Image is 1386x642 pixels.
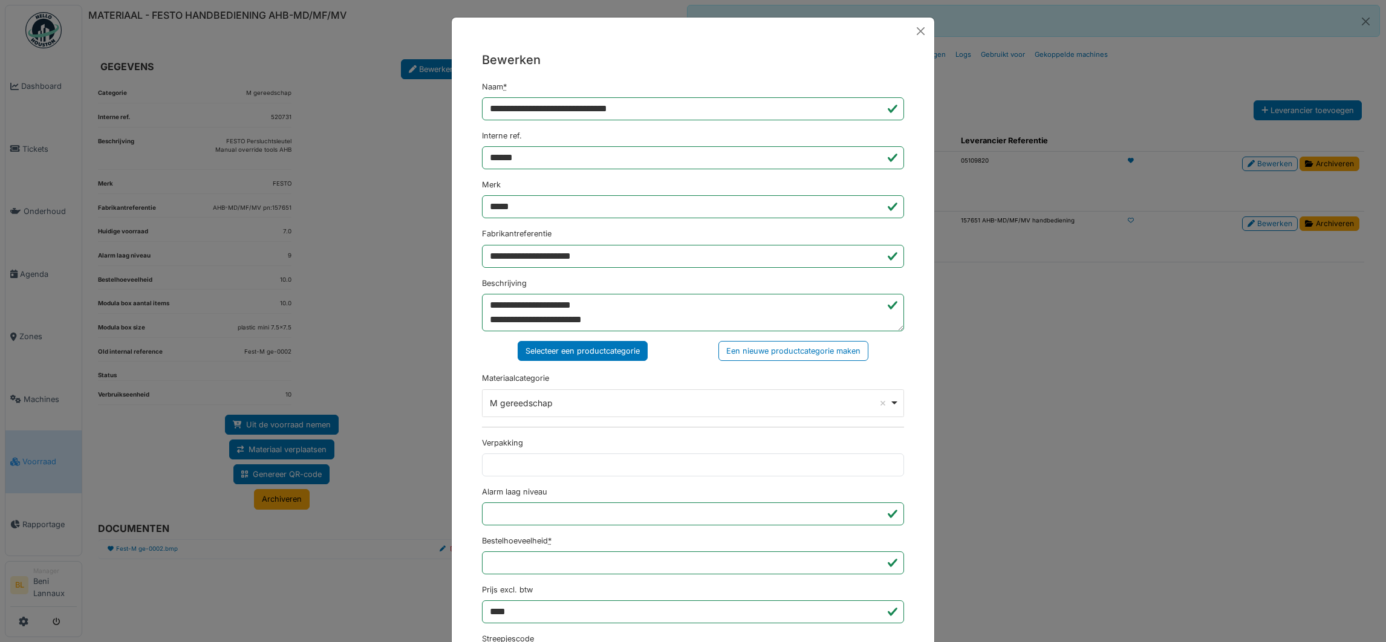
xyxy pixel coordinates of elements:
button: Remove item: '793' [877,397,889,409]
abbr: Verplicht [503,82,507,91]
h5: Bewerken [482,51,904,69]
button: Close [912,22,929,40]
label: Prijs excl. btw [482,584,533,595]
label: Verpakking [482,437,523,449]
label: Interne ref. [482,130,522,141]
div: M gereedschap [490,397,890,409]
label: Alarm laag niveau [482,486,547,498]
label: Naam [482,81,507,92]
abbr: Verplicht [548,536,551,545]
label: Merk [482,179,501,190]
label: Beschrijving [482,277,527,289]
label: Materiaalcategorie [482,372,549,384]
div: Een nieuwe productcategorie maken [718,341,868,361]
label: Bestelhoeveelheid [482,535,551,546]
div: Selecteer een productcategorie [518,341,648,361]
label: Fabrikantreferentie [482,228,551,239]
